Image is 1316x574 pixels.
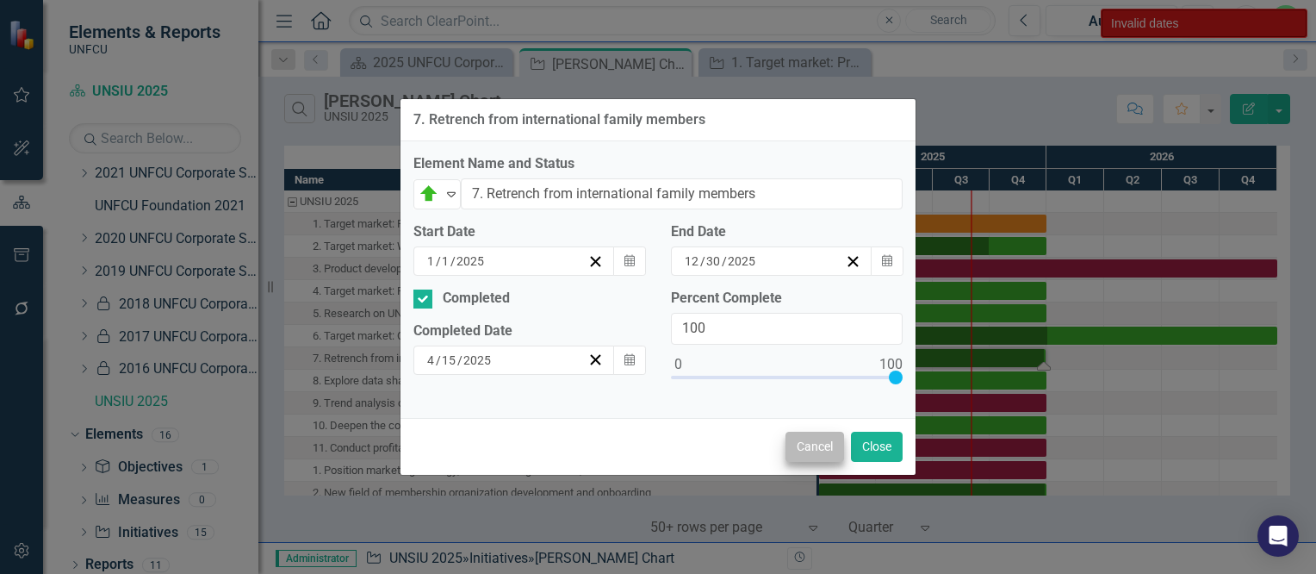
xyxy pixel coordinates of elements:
[722,253,727,269] span: /
[419,184,439,204] img: On Target
[461,178,903,210] input: Name
[700,253,705,269] span: /
[413,112,705,128] div: 7. Retrench from international family members
[450,253,456,269] span: /
[671,222,903,242] div: End Date
[851,432,903,462] button: Close
[443,289,510,309] div: Completed
[413,321,645,341] div: Completed Date
[413,154,903,174] label: Element Name and Status
[671,289,903,309] label: Percent Complete
[413,222,645,242] div: Start Date
[436,353,441,368] span: /
[457,353,462,368] span: /
[436,253,441,269] span: /
[1257,515,1299,557] div: Open Intercom Messenger
[785,432,844,462] button: Cancel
